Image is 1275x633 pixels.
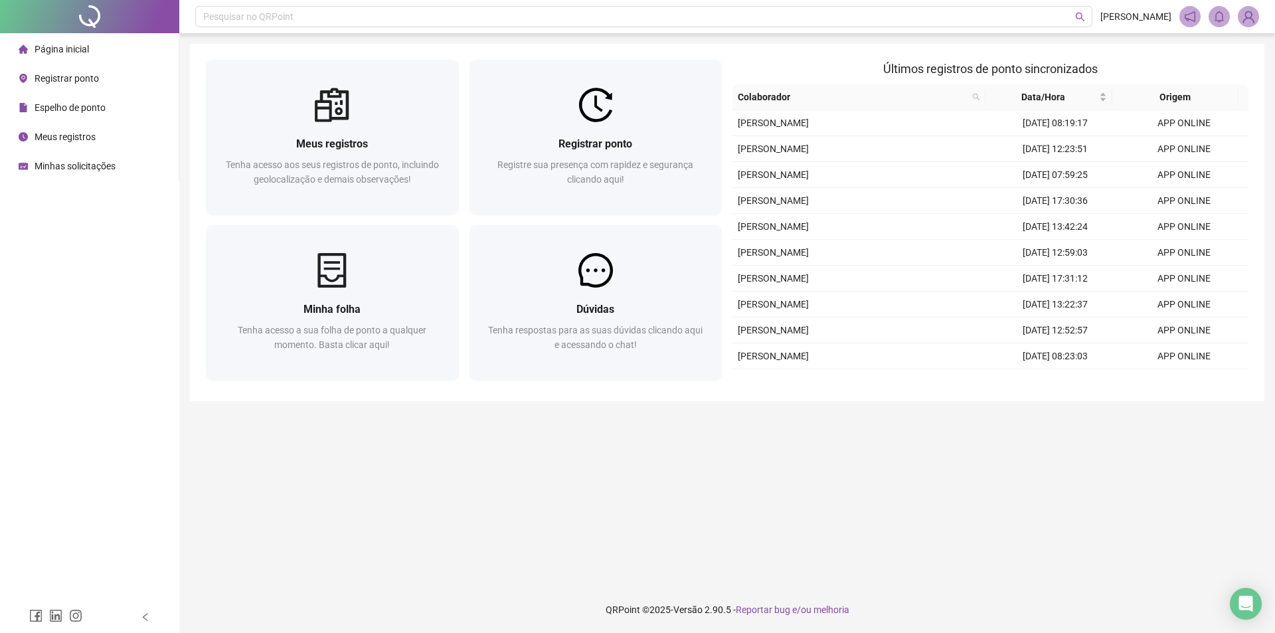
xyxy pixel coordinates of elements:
[991,90,1096,104] span: Data/Hora
[69,609,82,622] span: instagram
[991,162,1120,188] td: [DATE] 07:59:25
[736,604,849,615] span: Reportar bug e/ou melhoria
[1120,292,1248,317] td: APP ONLINE
[488,325,703,350] span: Tenha respostas para as suas dúvidas clicando aqui e acessando o chat!
[991,214,1120,240] td: [DATE] 13:42:24
[35,44,89,54] span: Página inicial
[49,609,62,622] span: linkedin
[1100,9,1171,24] span: [PERSON_NAME]
[673,604,703,615] span: Versão
[19,132,28,141] span: clock-circle
[1230,588,1262,620] div: Open Intercom Messenger
[991,343,1120,369] td: [DATE] 08:23:03
[558,137,632,150] span: Registrar ponto
[1120,369,1248,395] td: APP ONLINE
[738,221,809,232] span: [PERSON_NAME]
[1075,12,1085,22] span: search
[738,299,809,310] span: [PERSON_NAME]
[738,118,809,128] span: [PERSON_NAME]
[35,73,99,84] span: Registrar ponto
[238,325,426,350] span: Tenha acesso a sua folha de ponto a qualquer momento. Basta clicar aqui!
[206,60,459,215] a: Meus registrosTenha acesso aos seus registros de ponto, incluindo geolocalização e demais observa...
[35,132,96,142] span: Meus registros
[19,45,28,54] span: home
[738,143,809,154] span: [PERSON_NAME]
[972,93,980,101] span: search
[1120,136,1248,162] td: APP ONLINE
[19,103,28,112] span: file
[1120,188,1248,214] td: APP ONLINE
[985,84,1112,110] th: Data/Hora
[991,317,1120,343] td: [DATE] 12:52:57
[738,169,809,180] span: [PERSON_NAME]
[19,161,28,171] span: schedule
[991,266,1120,292] td: [DATE] 17:31:12
[469,225,722,380] a: DúvidasTenha respostas para as suas dúvidas clicando aqui e acessando o chat!
[19,74,28,83] span: environment
[991,110,1120,136] td: [DATE] 08:19:17
[1120,110,1248,136] td: APP ONLINE
[141,612,150,622] span: left
[1120,214,1248,240] td: APP ONLINE
[970,87,983,107] span: search
[1120,266,1248,292] td: APP ONLINE
[1238,7,1258,27] img: 89215
[991,292,1120,317] td: [DATE] 13:22:37
[206,225,459,380] a: Minha folhaTenha acesso a sua folha de ponto a qualquer momento. Basta clicar aqui!
[29,609,42,622] span: facebook
[469,60,722,215] a: Registrar pontoRegistre sua presença com rapidez e segurança clicando aqui!
[991,240,1120,266] td: [DATE] 12:59:03
[738,273,809,284] span: [PERSON_NAME]
[35,161,116,171] span: Minhas solicitações
[1120,240,1248,266] td: APP ONLINE
[1184,11,1196,23] span: notification
[1120,162,1248,188] td: APP ONLINE
[35,102,106,113] span: Espelho de ponto
[179,587,1275,633] footer: QRPoint © 2025 - 2.90.5 -
[991,369,1120,395] td: [DATE] 17:33:03
[576,303,614,316] span: Dúvidas
[991,188,1120,214] td: [DATE] 17:30:36
[738,325,809,335] span: [PERSON_NAME]
[1120,343,1248,369] td: APP ONLINE
[1112,84,1239,110] th: Origem
[296,137,368,150] span: Meus registros
[303,303,361,316] span: Minha folha
[226,159,439,185] span: Tenha acesso aos seus registros de ponto, incluindo geolocalização e demais observações!
[738,247,809,258] span: [PERSON_NAME]
[738,195,809,206] span: [PERSON_NAME]
[1213,11,1225,23] span: bell
[883,62,1098,76] span: Últimos registros de ponto sincronizados
[1120,317,1248,343] td: APP ONLINE
[497,159,693,185] span: Registre sua presença com rapidez e segurança clicando aqui!
[991,136,1120,162] td: [DATE] 12:23:51
[738,351,809,361] span: [PERSON_NAME]
[738,90,967,104] span: Colaborador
